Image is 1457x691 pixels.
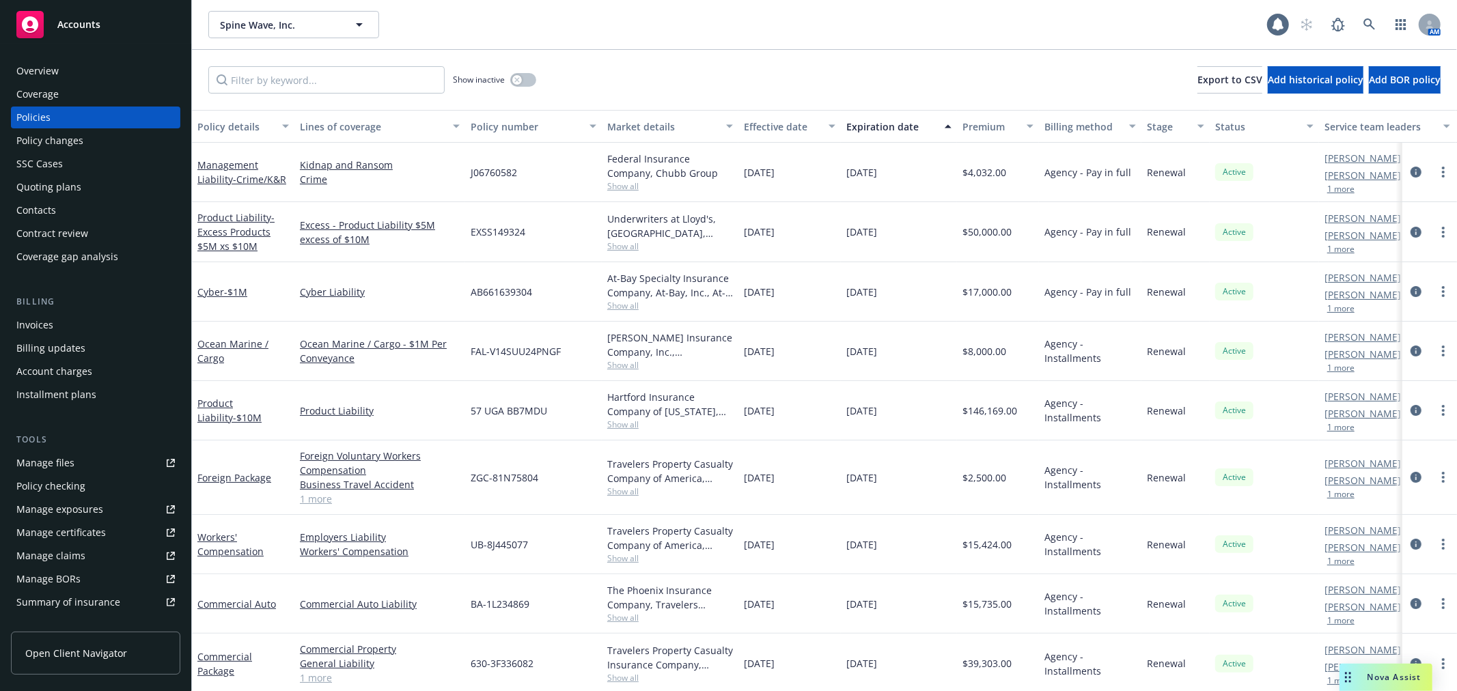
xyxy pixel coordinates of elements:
button: 1 more [1327,617,1355,625]
a: circleInformation [1408,595,1424,612]
div: Service team leaders [1324,119,1435,134]
span: Agency - Installments [1044,589,1136,618]
a: circleInformation [1408,283,1424,300]
span: 57 UGA BB7MDU [471,404,547,418]
div: Manage certificates [16,522,106,544]
a: [PERSON_NAME] [1324,406,1401,421]
span: Agency - Installments [1044,530,1136,559]
span: Open Client Navigator [25,646,127,660]
a: Ocean Marine / Cargo [197,337,268,365]
a: [PERSON_NAME] [1324,347,1401,361]
a: Crime [300,172,460,186]
button: 1 more [1327,677,1355,685]
a: Excess - Product Liability $5M excess of $10M [300,218,460,246]
span: [DATE] [744,597,775,611]
div: Policy changes [16,130,83,152]
a: Invoices [11,314,180,336]
div: The Phoenix Insurance Company, Travelers Insurance [607,583,733,612]
span: ZGC-81N75804 [471,470,538,485]
span: Show all [607,672,733,683]
span: Show all [607,552,733,564]
a: Cyber [197,285,247,298]
a: Summary of insurance [11,591,180,613]
span: Add BOR policy [1369,73,1441,86]
button: Spine Wave, Inc. [208,11,379,38]
a: [PERSON_NAME] [1324,389,1401,404]
a: circleInformation [1408,343,1424,359]
a: more [1435,595,1452,612]
span: - $10M [233,411,262,424]
a: [PERSON_NAME] [1324,287,1401,302]
a: Foreign Package [197,471,271,484]
div: Contract review [16,223,88,244]
div: SSC Cases [16,153,63,175]
div: Tools [11,433,180,447]
a: Product Liability [197,397,262,424]
a: Report a Bug [1324,11,1352,38]
a: Coverage [11,83,180,105]
a: Workers' Compensation [300,544,460,559]
span: [DATE] [846,285,877,299]
span: $2,500.00 [962,470,1006,485]
input: Filter by keyword... [208,66,445,94]
div: Summary of insurance [16,591,120,613]
a: Billing updates [11,337,180,359]
span: Active [1221,285,1248,298]
a: Foreign Voluntary Workers Compensation [300,449,460,477]
a: Business Travel Accident [300,477,460,492]
span: [DATE] [846,165,877,180]
div: Underwriters at Lloyd's, [GEOGRAPHIC_DATA], [PERSON_NAME] of London, CRC Group [607,212,733,240]
button: Stage [1141,110,1210,143]
a: Overview [11,60,180,82]
a: Kidnap and Ransom [300,158,460,172]
a: Start snowing [1293,11,1320,38]
span: 630-3F336082 [471,656,533,671]
a: Installment plans [11,384,180,406]
span: $39,303.00 [962,656,1012,671]
div: Travelers Property Casualty Company of America, Travelers Insurance [607,457,733,485]
a: [PERSON_NAME] [1324,582,1401,597]
div: Billing method [1044,119,1121,134]
div: [PERSON_NAME] Insurance Company, Inc., [PERSON_NAME] Group, [PERSON_NAME] Cargo [607,330,733,359]
button: Export to CSV [1197,66,1262,94]
div: Premium [962,119,1018,134]
div: Federal Insurance Company, Chubb Group [607,152,733,180]
span: Show all [607,419,733,430]
a: Policy checking [11,475,180,497]
a: [PERSON_NAME] [1324,643,1401,657]
button: Add BOR policy [1369,66,1441,94]
span: [DATE] [744,285,775,299]
a: circleInformation [1408,469,1424,485]
a: [PERSON_NAME] [1324,151,1401,165]
button: 1 more [1327,185,1355,193]
a: [PERSON_NAME] [1324,228,1401,242]
span: [DATE] [744,656,775,671]
a: [PERSON_NAME] [1324,330,1401,344]
span: Spine Wave, Inc. [220,18,338,32]
span: Agency - Installments [1044,337,1136,365]
button: Policy details [192,110,294,143]
div: Manage claims [16,545,85,567]
span: Nova Assist [1368,671,1421,683]
span: Show all [607,240,733,252]
a: [PERSON_NAME] [1324,600,1401,614]
div: Market details [607,119,718,134]
span: [DATE] [846,404,877,418]
a: more [1435,343,1452,359]
button: Add historical policy [1268,66,1363,94]
span: Active [1221,226,1248,238]
a: [PERSON_NAME] [1324,456,1401,470]
a: Quoting plans [11,176,180,198]
span: Export to CSV [1197,73,1262,86]
span: [DATE] [744,470,775,485]
div: Manage files [16,452,74,474]
span: Active [1221,345,1248,357]
span: [DATE] [846,656,877,671]
a: Contract review [11,223,180,244]
a: General Liability [300,656,460,671]
span: $146,169.00 [962,404,1017,418]
div: Contacts [16,199,56,221]
span: - Excess Products $5M xs $10M [197,211,275,253]
span: Agency - Installments [1044,463,1136,492]
span: [DATE] [744,537,775,552]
